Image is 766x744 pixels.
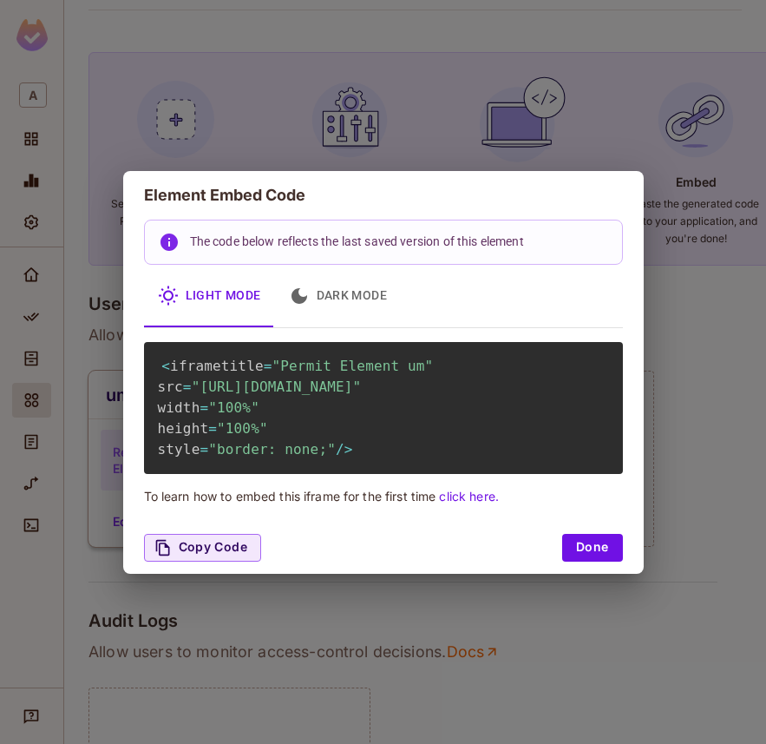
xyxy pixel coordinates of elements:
span: = [264,358,272,374]
span: "[URL][DOMAIN_NAME]" [192,379,362,395]
a: click here. [439,489,498,504]
span: style [158,441,200,458]
button: Light Mode [144,265,275,327]
span: height [158,420,209,437]
span: / [336,441,344,458]
span: = [183,379,192,395]
div: The code below reflects the last saved version of this element [190,226,524,259]
span: title [221,358,264,374]
button: Copy Code [144,534,262,562]
span: src [158,379,183,395]
span: "100%" [208,399,259,416]
p: To learn how to embed this iframe for the first time [144,488,623,504]
span: = [208,420,217,437]
button: Done [562,534,623,562]
span: width [158,399,200,416]
h2: Element Embed Code [123,171,644,220]
div: basic tabs example [144,265,623,327]
span: "Permit Element um" [272,358,434,374]
span: "border: none;" [208,441,336,458]
span: = [200,399,208,416]
span: "100%" [217,420,268,437]
span: > [344,441,353,458]
button: Dark Mode [275,265,402,327]
span: = [200,441,208,458]
span: < [161,358,170,374]
span: iframe [170,358,221,374]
